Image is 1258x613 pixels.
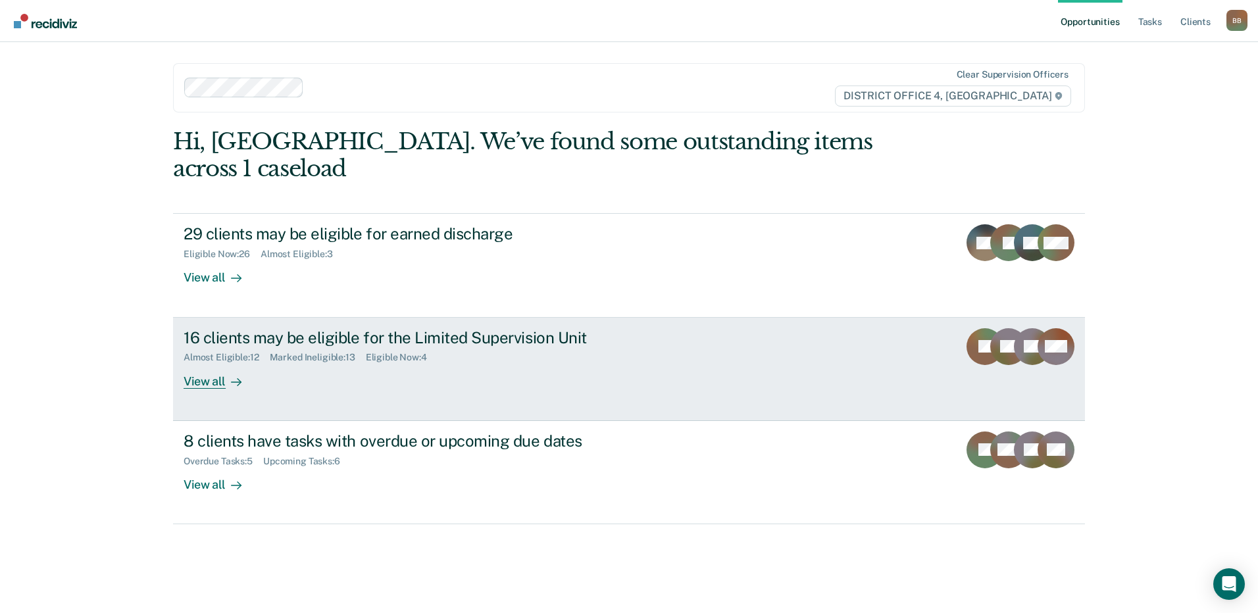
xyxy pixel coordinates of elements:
[173,128,903,182] div: Hi, [GEOGRAPHIC_DATA]. We’ve found some outstanding items across 1 caseload
[184,431,645,451] div: 8 clients have tasks with overdue or upcoming due dates
[184,328,645,347] div: 16 clients may be eligible for the Limited Supervision Unit
[173,421,1085,524] a: 8 clients have tasks with overdue or upcoming due datesOverdue Tasks:5Upcoming Tasks:6View all
[835,86,1071,107] span: DISTRICT OFFICE 4, [GEOGRAPHIC_DATA]
[184,456,263,467] div: Overdue Tasks : 5
[1226,10,1247,31] div: B B
[184,249,261,260] div: Eligible Now : 26
[261,249,343,260] div: Almost Eligible : 3
[173,318,1085,421] a: 16 clients may be eligible for the Limited Supervision UnitAlmost Eligible:12Marked Ineligible:13...
[184,224,645,243] div: 29 clients may be eligible for earned discharge
[957,69,1069,80] div: Clear supervision officers
[173,213,1085,317] a: 29 clients may be eligible for earned dischargeEligible Now:26Almost Eligible:3View all
[270,352,366,363] div: Marked Ineligible : 13
[263,456,351,467] div: Upcoming Tasks : 6
[184,260,257,285] div: View all
[1213,568,1245,600] div: Open Intercom Messenger
[14,14,77,28] img: Recidiviz
[184,363,257,389] div: View all
[366,352,438,363] div: Eligible Now : 4
[1226,10,1247,31] button: Profile dropdown button
[184,352,270,363] div: Almost Eligible : 12
[184,466,257,492] div: View all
